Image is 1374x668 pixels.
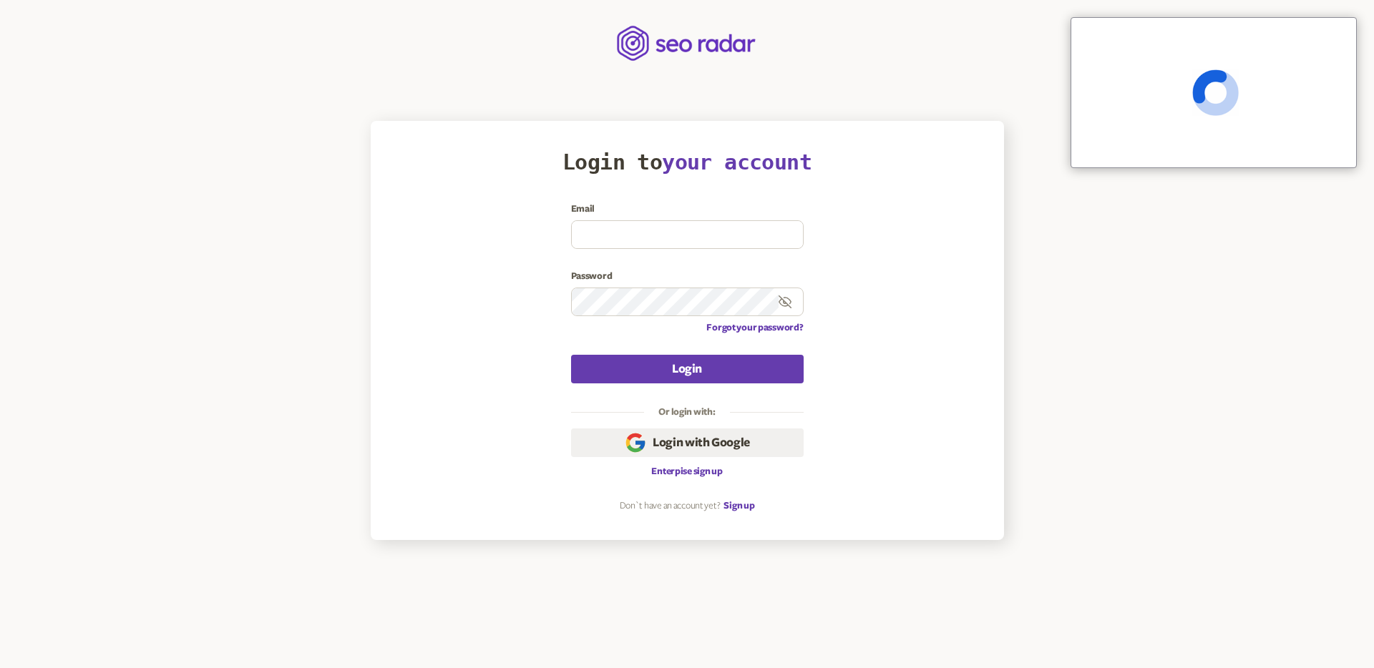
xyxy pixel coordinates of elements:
legend: Or login with: [644,406,729,418]
a: Forgot your password? [706,322,803,333]
span: Loading [1192,69,1239,116]
span: your account [662,149,812,175]
h1: Login to [562,149,812,175]
label: Password [571,270,804,282]
span: Login with Google [653,434,750,451]
a: Sign up [723,500,754,511]
button: Login [571,355,804,383]
button: Login with Google [571,428,804,457]
label: Email [571,203,804,215]
a: Enterpise sign up [651,466,722,477]
p: Don`t have an account yet? [620,500,721,511]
